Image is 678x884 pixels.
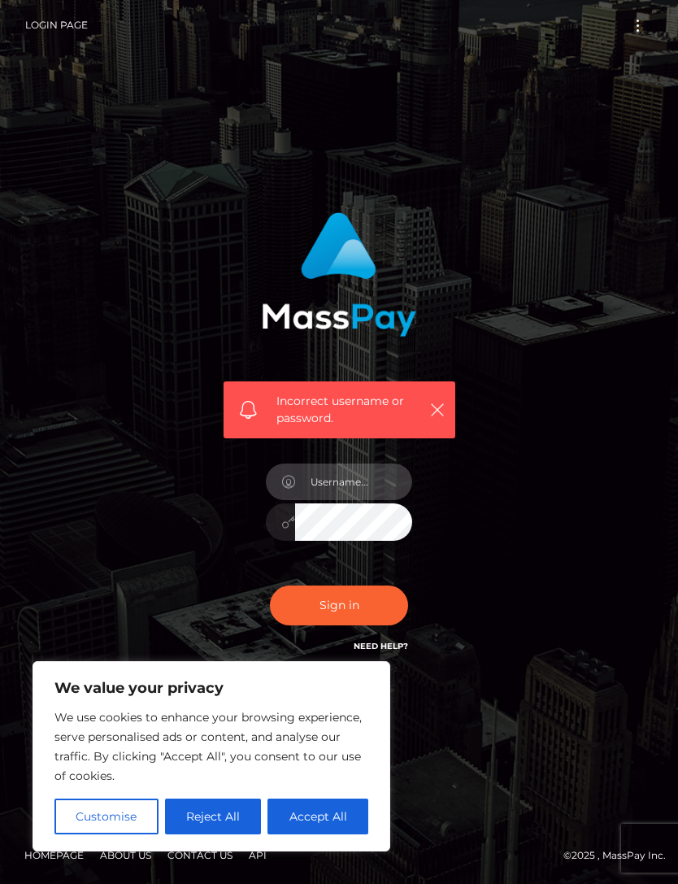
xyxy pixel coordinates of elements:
button: Toggle navigation [623,15,653,37]
a: Homepage [18,843,90,868]
a: API [242,843,273,868]
span: Incorrect username or password. [276,393,421,427]
p: We use cookies to enhance your browsing experience, serve personalised ads or content, and analys... [54,708,368,786]
a: Need Help? [354,641,408,651]
button: Sign in [270,586,408,625]
p: We value your privacy [54,678,368,698]
div: We value your privacy [33,661,390,851]
button: Reject All [165,799,262,834]
a: Login Page [25,8,88,42]
a: Contact Us [161,843,239,868]
img: MassPay Login [262,212,416,337]
button: Accept All [267,799,368,834]
div: © 2025 , MassPay Inc. [12,847,666,864]
a: About Us [93,843,158,868]
input: Username... [295,464,412,500]
button: Customise [54,799,159,834]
